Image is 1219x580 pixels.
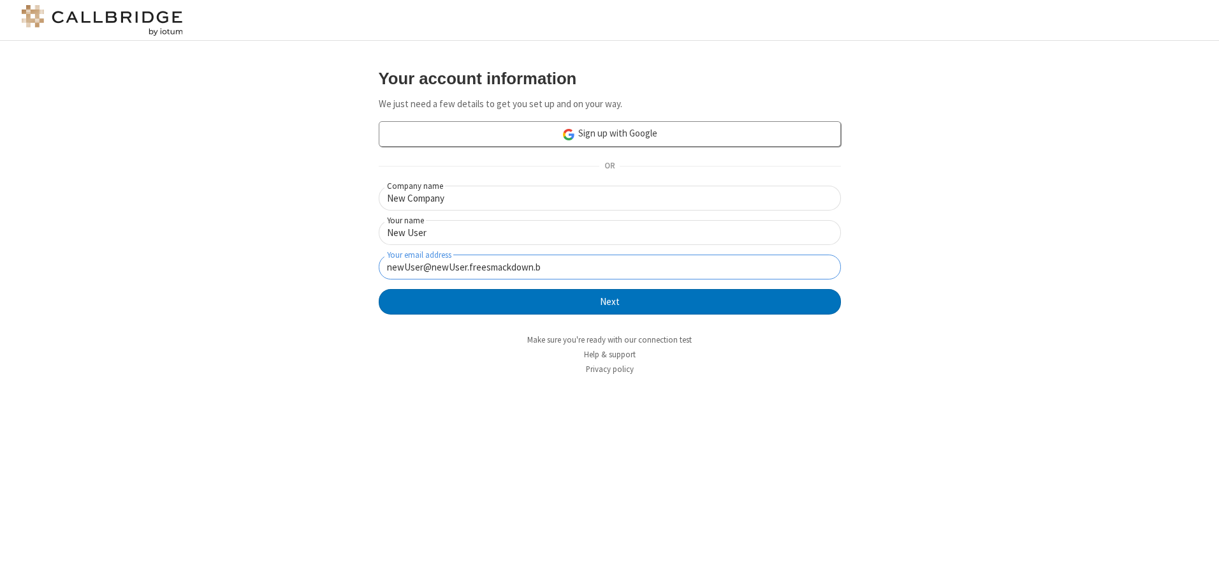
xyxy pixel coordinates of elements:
[584,349,636,360] a: Help & support
[379,255,841,279] input: Your email address
[379,289,841,315] button: Next
[379,220,841,245] input: Your name
[562,128,576,142] img: google-icon.png
[19,5,185,36] img: logo@2x.png
[586,364,634,375] a: Privacy policy
[527,334,692,345] a: Make sure you're ready with our connection test
[379,70,841,87] h3: Your account information
[379,186,841,211] input: Company name
[379,121,841,147] a: Sign up with Google
[599,158,620,175] span: OR
[379,97,841,112] p: We just need a few details to get you set up and on your way.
